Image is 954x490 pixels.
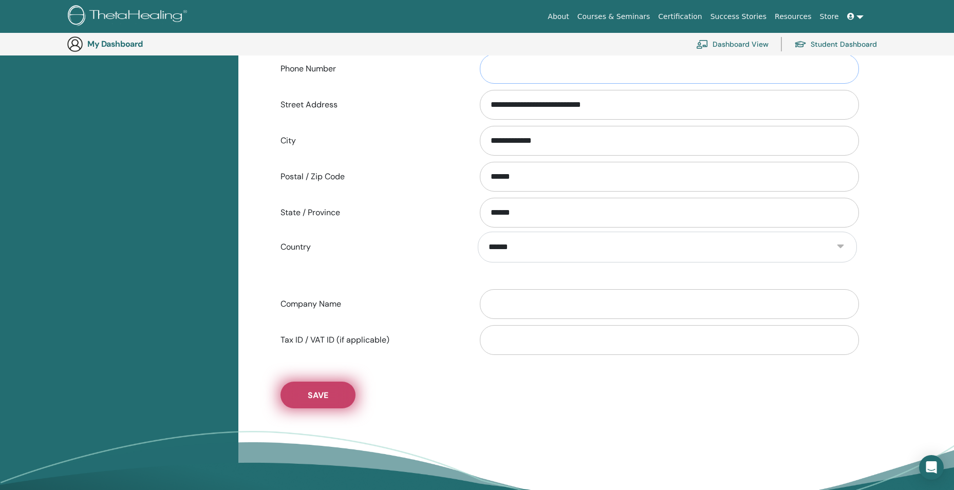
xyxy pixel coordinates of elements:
[654,7,706,26] a: Certification
[816,7,843,26] a: Store
[273,203,470,222] label: State / Province
[273,237,470,257] label: Country
[87,39,190,49] h3: My Dashboard
[573,7,654,26] a: Courses & Seminars
[273,330,470,350] label: Tax ID / VAT ID (if applicable)
[544,7,573,26] a: About
[67,36,83,52] img: generic-user-icon.jpg
[771,7,816,26] a: Resources
[68,5,191,28] img: logo.png
[696,40,708,49] img: chalkboard-teacher.svg
[706,7,771,26] a: Success Stories
[273,59,470,79] label: Phone Number
[273,95,470,115] label: Street Address
[919,455,944,480] div: Open Intercom Messenger
[794,33,877,55] a: Student Dashboard
[280,382,356,408] button: Save
[273,131,470,150] label: City
[308,390,328,401] span: Save
[696,33,769,55] a: Dashboard View
[794,40,807,49] img: graduation-cap.svg
[273,294,470,314] label: Company Name
[273,167,470,186] label: Postal / Zip Code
